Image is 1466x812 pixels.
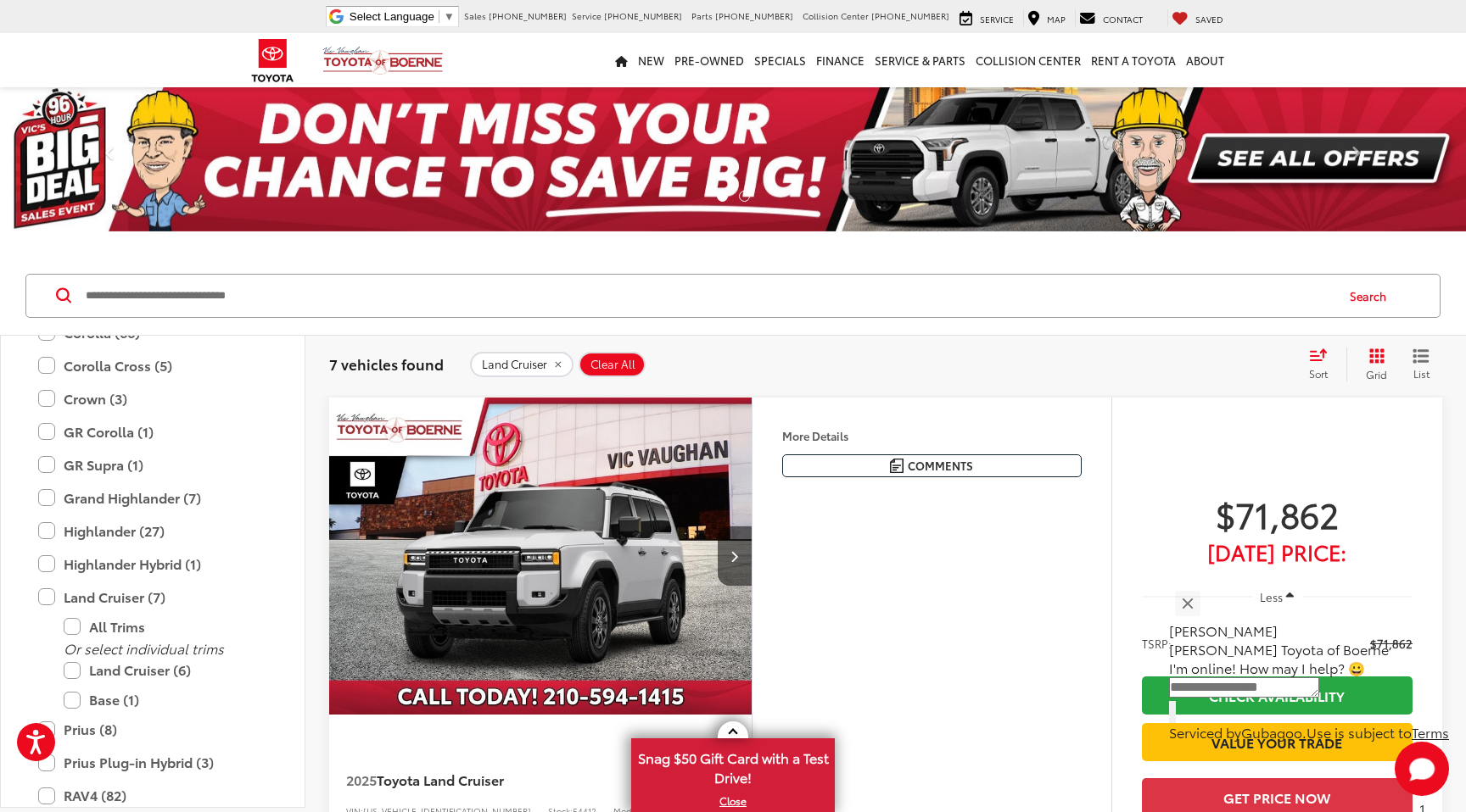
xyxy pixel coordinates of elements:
[38,516,267,546] label: Highlander (27)
[691,9,713,22] span: Parts
[64,685,267,715] label: Base (1)
[1346,348,1400,381] button: Grid View
[444,10,455,23] span: ▼
[1370,635,1413,652] span: $71,862
[439,10,439,23] span: ​
[715,9,793,22] span: [PHONE_NUMBER]
[811,33,870,87] a: Finance
[1142,492,1413,535] span: $71,862
[64,612,267,642] label: All Trims
[350,10,455,23] a: Select Language​
[38,549,267,579] label: Highlander Hybrid (1)
[633,740,833,792] span: Snag $50 Gift Card with a Test Drive!
[64,638,224,658] i: Or select individual trims
[590,358,635,371] span: Clear All
[346,770,377,789] span: 2025
[377,770,504,789] span: Toyota Land Cruiser
[464,9,486,22] span: Sales
[1142,635,1172,652] span: TSRP:
[38,351,267,381] label: Corolla Cross (5)
[64,655,267,685] label: Land Cruiser (6)
[328,398,753,716] img: 2025 Toyota Land Cruiser Base
[241,33,305,88] img: Toyota
[572,9,602,22] span: Service
[908,458,973,474] span: Comments
[803,9,869,22] span: Collision Center
[669,33,749,87] a: Pre-Owned
[1260,589,1283,604] span: Less
[718,526,752,586] button: Next image
[38,582,267,612] label: Land Cruiser (7)
[579,352,646,377] button: Clear All
[38,483,267,513] label: Grand Highlander (7)
[328,398,753,715] a: 2025 Toyota Land Cruiser Base2025 Toyota Land Cruiser Base2025 Toyota Land Cruiser Base2025 Toyot...
[610,33,633,87] a: Home
[489,9,567,22] span: [PHONE_NUMBER]
[1142,676,1413,715] a: Check Availability
[329,353,444,374] span: 7 vehicles found
[1195,13,1223,25] span: Saved
[482,358,547,371] span: Land Cruiser
[604,9,682,22] span: [PHONE_NUMBER]
[1413,366,1430,381] span: List
[633,33,669,87] a: New
[322,46,444,75] img: Vic Vaughan Toyota of Boerne
[782,430,1082,442] h4: More Details
[1181,33,1229,87] a: About
[350,10,434,23] span: Select Language
[1023,9,1070,26] a: Map
[955,9,1018,26] a: Service
[980,13,1014,25] span: Service
[328,398,753,715] div: 2025 Toyota Land Cruiser Base 0
[782,454,1082,477] button: Comments
[1252,581,1303,612] button: Less
[346,770,676,789] a: 2025Toyota Land Cruiser
[470,352,574,377] button: remove Land%20Cruiser
[1309,366,1328,381] span: Sort
[1075,9,1147,26] a: Contact
[1366,367,1387,381] span: Grid
[84,275,1334,316] input: Search by Make, Model, or Keyword
[971,33,1086,87] a: Collision Center
[1142,543,1413,560] span: [DATE] Price:
[38,748,267,777] label: Prius Plug-in Hybrid (3)
[1301,348,1346,381] button: Select sort value
[1395,742,1449,796] svg: Start Chat
[871,9,949,22] span: [PHONE_NUMBER]
[1334,275,1411,317] button: Search
[1103,13,1143,25] span: Contact
[1400,348,1442,381] button: List View
[38,450,267,480] label: GR Supra (1)
[38,781,267,810] label: RAV4 (82)
[749,33,811,87] a: Specials
[38,384,267,414] label: Crown (3)
[1086,33,1181,87] a: Rent a Toyota
[38,715,267,744] label: Prius (8)
[1167,9,1228,26] a: My Saved Vehicles
[890,459,904,473] img: Comments
[1047,13,1066,25] span: Map
[1395,742,1449,796] button: Toggle Chat Window
[38,417,267,447] label: GR Corolla (1)
[870,33,971,87] a: Service & Parts: Opens in a new tab
[1142,723,1413,761] a: Value Your Trade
